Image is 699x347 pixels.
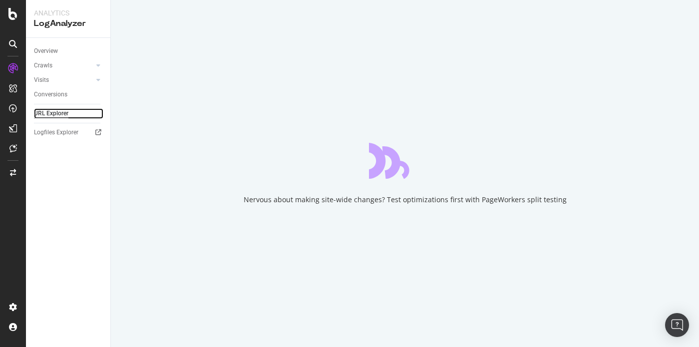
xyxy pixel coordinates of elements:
[34,89,103,100] a: Conversions
[34,18,102,29] div: LogAnalyzer
[34,75,93,85] a: Visits
[34,75,49,85] div: Visits
[34,108,103,119] a: URL Explorer
[34,127,78,138] div: Logfiles Explorer
[34,60,52,71] div: Crawls
[34,108,68,119] div: URL Explorer
[34,127,103,138] a: Logfiles Explorer
[665,313,689,337] div: Open Intercom Messenger
[34,46,58,56] div: Overview
[34,46,103,56] a: Overview
[244,195,567,205] div: Nervous about making site-wide changes? Test optimizations first with PageWorkers split testing
[34,89,67,100] div: Conversions
[369,143,441,179] div: animation
[34,8,102,18] div: Analytics
[34,60,93,71] a: Crawls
